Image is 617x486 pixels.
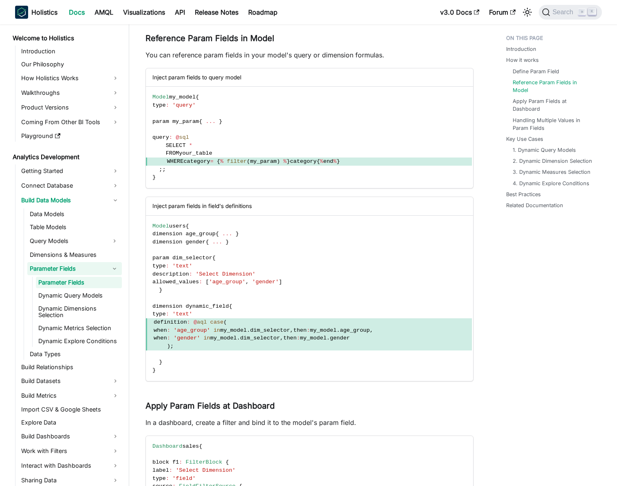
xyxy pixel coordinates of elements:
a: Visualizations [118,6,170,19]
span: { [317,158,320,164]
span: Model [152,223,169,229]
a: Analytics Development [10,151,122,163]
span: { [196,94,199,100]
span: type [152,102,166,108]
span: 'age_group' [174,327,210,333]
nav: Docs sidebar [7,24,129,486]
span: ] [279,279,282,285]
span: } [159,359,162,365]
button: Collapse sidebar category 'Parameter Fields' [107,262,122,275]
span: = [210,158,214,164]
span: age_group [340,327,370,333]
a: Introduction [19,46,122,57]
span: : [167,335,170,341]
div: Inject param fields to query model [146,68,473,87]
span: ... [212,239,222,245]
span: : [166,311,169,317]
a: API [170,6,190,19]
span: : [166,263,169,269]
span: FROM [166,150,179,156]
span: description [152,271,189,277]
span: FilterBlock [186,459,223,465]
a: Roadmap [243,6,282,19]
span: Dashboard [152,443,182,449]
button: Switch between dark and light mode (currently light mode) [521,6,534,19]
kbd: K [588,8,596,15]
a: Reference Param Fields in Model [513,79,594,94]
span: ... [222,231,232,237]
span: { [199,118,202,125]
p: You can reference param fields in your model's query or dimension formulas. [145,50,474,60]
a: Dynamic Explore Conditions [36,335,122,347]
a: Playground [19,130,122,142]
a: Parameter Fields [36,277,122,288]
a: How Holistics Works [19,72,122,85]
a: Apply Param Fields at Dashboard [513,97,594,113]
span: @ [194,319,197,325]
span: type [152,263,166,269]
span: dim_selector [250,327,290,333]
span: , [245,279,249,285]
span: ; [163,166,166,173]
a: Introduction [506,45,536,53]
a: Dynamic Metrics Selection [36,322,122,334]
span: : [306,327,310,333]
a: Build Datasets [19,374,122,387]
a: Build Data Models [19,194,122,207]
h3: Reference Param Fields in Model [145,33,474,44]
span: type [152,311,166,317]
kbd: ⌘ [578,9,586,16]
span: } [236,231,239,237]
span: ; [170,343,174,349]
a: Import CSV & Google Sheets [19,404,122,415]
a: 4. Dynamic Explore Conditions [513,180,589,187]
span: my_param [250,158,277,164]
span: : [169,467,172,473]
span: when [154,327,167,333]
span: { [199,443,202,449]
a: HolisticsHolistics [15,6,57,19]
span: [ [206,279,209,285]
span: sql [179,134,189,140]
a: AMQL [90,6,118,19]
a: Build Relationships [19,361,122,373]
span: 'Select Dimension' [176,467,236,473]
button: Expand sidebar category 'Query Models' [107,234,122,247]
span: } [159,287,162,293]
span: 'gender' [174,335,200,341]
span: , [290,327,293,333]
span: , [280,335,283,341]
a: Build Dashboards [19,430,122,443]
span: : [169,134,172,140]
a: Best Practices [506,190,541,198]
span: 'age_group' [209,279,246,285]
a: 1. Dynamic Query Models [513,146,576,154]
span: filter [227,158,247,164]
span: } [152,174,156,180]
span: param dim_selector [152,255,212,261]
a: Docs [64,6,90,19]
a: Data Models [27,208,122,220]
span: users [169,223,186,229]
span: category [290,158,317,164]
span: % [333,158,337,164]
span: } [286,158,290,164]
h3: Apply Param Fields at Dashboard [145,401,474,411]
span: : [167,327,170,333]
span: then [283,335,297,341]
a: 2. Dynamic Dimension Selection [513,157,592,165]
span: type [152,475,166,482]
a: Handling Multiple Values in Param Fields [513,116,594,132]
span: my_model [210,335,237,341]
span: , [370,327,373,333]
a: Dimensions & Measures [27,249,122,261]
span: my_model [220,327,247,333]
p: In a dashboard, create a filter and bind it to the model's param field. [145,418,474,427]
span: my_model [300,335,326,341]
span: aql [197,319,207,325]
a: Related Documentation [506,201,563,209]
a: Dynamic Query Models [36,290,122,301]
a: Our Philosophy [19,59,122,70]
a: Product Versions [19,101,122,114]
a: 3. Dynamic Measures Selection [513,168,591,176]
